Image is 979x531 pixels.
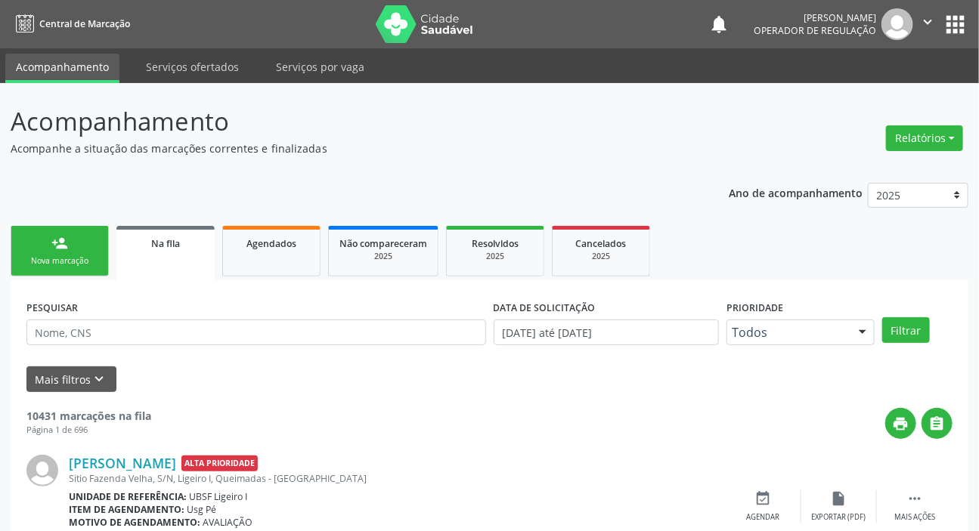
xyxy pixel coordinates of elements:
[732,325,844,340] span: Todos
[91,371,108,387] i: keyboard_arrow_down
[754,11,876,24] div: [PERSON_NAME]
[69,472,726,485] div: Sitio Fazenda Velha, S/N, Ligeiro I, Queimadas - [GEOGRAPHIC_DATA]
[913,8,942,40] button: 
[69,516,200,529] b: Motivo de agendamento:
[5,54,119,83] a: Acompanhamento
[11,140,681,156] p: Acompanhe a situação das marcações correntes e finalizadas
[893,415,909,432] i: print
[929,415,946,432] i: 
[69,455,176,471] a: [PERSON_NAME]
[246,237,296,250] span: Agendados
[881,8,913,40] img: img
[26,320,486,345] input: Nome, CNS
[190,490,248,503] span: UBSF Ligeiro I
[919,14,936,30] i: 
[187,503,217,516] span: Usg Pé
[135,54,249,80] a: Serviços ofertados
[472,237,519,250] span: Resolvidos
[494,320,720,345] input: Selecione um intervalo
[922,408,953,439] button: 
[26,409,151,423] strong: 10431 marcações na fila
[812,512,866,523] div: Exportar (PDF)
[576,237,627,250] span: Cancelados
[51,235,68,252] div: person_add
[26,455,58,486] img: img
[265,54,375,80] a: Serviços por vaga
[894,512,935,523] div: Mais ações
[203,516,253,529] span: AVALIAÇÃO
[151,237,180,250] span: Na fila
[747,512,780,523] div: Agendar
[339,251,427,262] div: 2025
[755,490,772,507] i: event_available
[494,296,596,320] label: DATA DE SOLICITAÇÃO
[563,251,639,262] div: 2025
[69,490,187,503] b: Unidade de referência:
[906,490,923,507] i: 
[708,14,730,35] button: notifications
[26,296,78,320] label: PESQUISAR
[886,125,963,151] button: Relatórios
[882,317,930,343] button: Filtrar
[754,24,876,37] span: Operador de regulação
[727,296,783,320] label: Prioridade
[26,366,116,393] button: Mais filtroskeyboard_arrow_down
[69,503,184,516] b: Item de agendamento:
[22,255,98,267] div: Nova marcação
[26,424,151,437] div: Página 1 de 696
[942,11,968,38] button: apps
[39,17,130,30] span: Central de Marcação
[181,455,258,471] span: Alta Prioridade
[11,103,681,140] p: Acompanhamento
[11,11,130,36] a: Central de Marcação
[729,183,863,202] p: Ano de acompanhamento
[831,490,847,507] i: insert_drive_file
[885,408,916,439] button: print
[339,237,427,250] span: Não compareceram
[457,251,533,262] div: 2025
